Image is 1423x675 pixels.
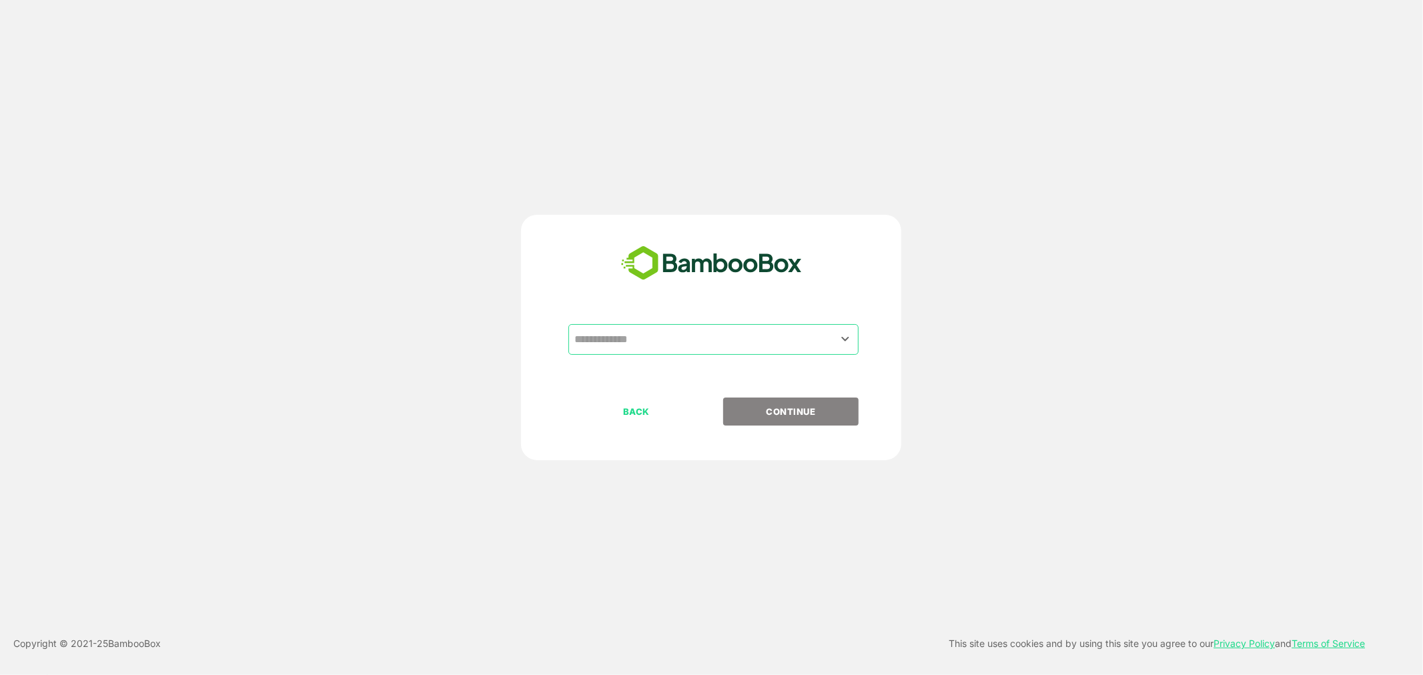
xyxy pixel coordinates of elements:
[949,636,1365,652] p: This site uses cookies and by using this site you agree to our and
[836,330,854,348] button: Open
[723,398,859,426] button: CONTINUE
[568,398,704,426] button: BACK
[725,404,858,419] p: CONTINUE
[614,241,809,285] img: bamboobox
[1214,638,1275,649] a: Privacy Policy
[570,404,703,419] p: BACK
[1292,638,1365,649] a: Terms of Service
[13,636,161,652] p: Copyright © 2021- 25 BambooBox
